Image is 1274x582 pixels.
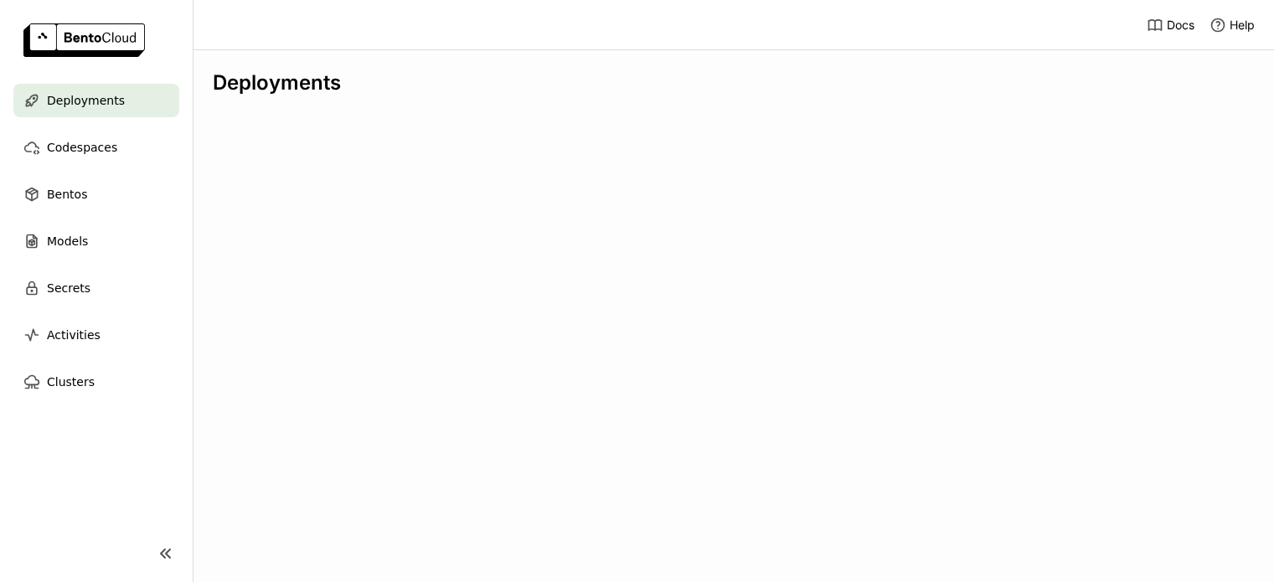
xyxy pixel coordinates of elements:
[13,365,179,399] a: Clusters
[13,271,179,305] a: Secrets
[47,372,95,392] span: Clusters
[213,70,1254,95] div: Deployments
[47,325,101,345] span: Activities
[47,278,90,298] span: Secrets
[1147,17,1194,33] a: Docs
[1210,17,1255,33] div: Help
[47,137,117,157] span: Codespaces
[13,318,179,352] a: Activities
[47,90,125,111] span: Deployments
[1230,18,1255,33] span: Help
[47,231,88,251] span: Models
[13,224,179,258] a: Models
[1167,18,1194,33] span: Docs
[23,23,145,57] img: logo
[13,178,179,211] a: Bentos
[47,184,87,204] span: Bentos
